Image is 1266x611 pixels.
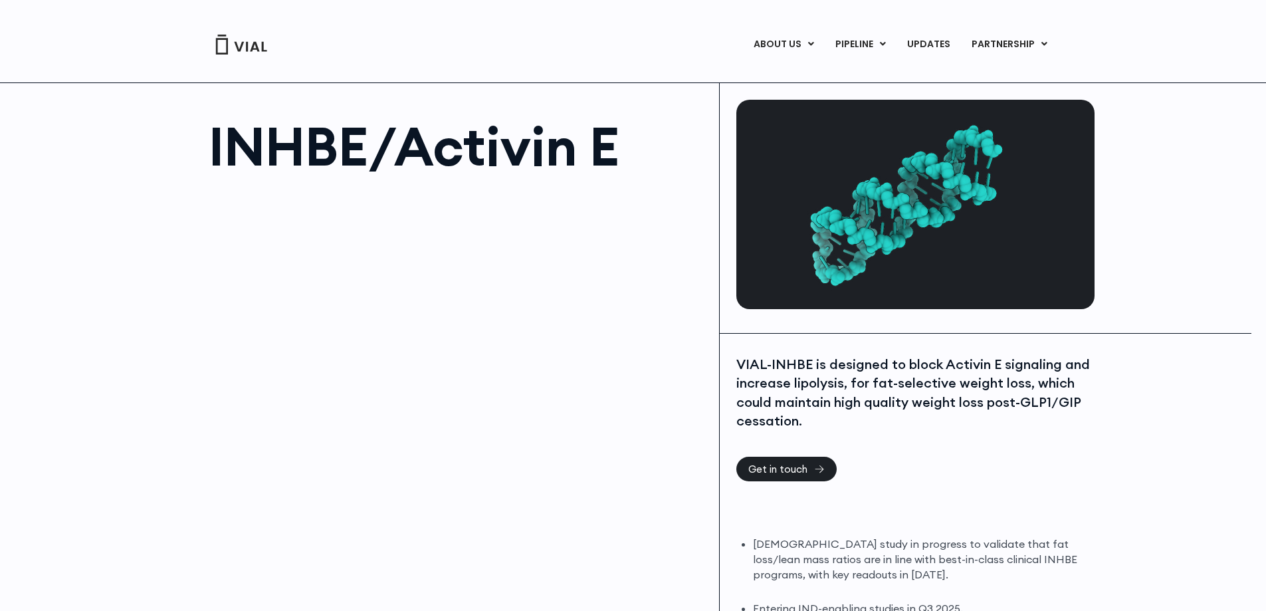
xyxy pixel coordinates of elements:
a: ABOUT USMenu Toggle [743,33,824,56]
div: VIAL-INHBE is designed to block Activin E signaling and increase lipolysis, for fat-selective wei... [736,355,1091,431]
a: PARTNERSHIPMenu Toggle [961,33,1058,56]
a: Get in touch [736,457,837,481]
a: UPDATES [897,33,960,56]
h1: INHBE/Activin E [209,120,706,173]
img: Vial Logo [215,35,268,55]
a: PIPELINEMenu Toggle [825,33,896,56]
li: [DEMOGRAPHIC_DATA] study in progress to validate that fat loss/lean mass ratios are in line with ... [753,537,1091,582]
span: Get in touch [748,464,807,474]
